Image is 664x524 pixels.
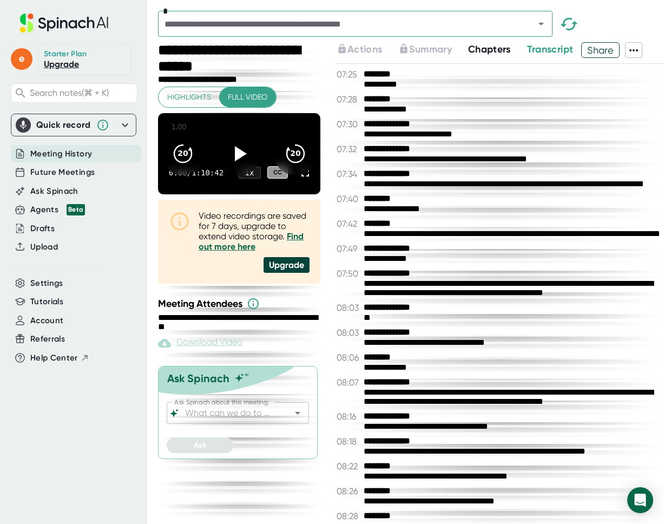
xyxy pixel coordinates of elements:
button: Transcript [527,42,574,57]
button: Meeting History [30,148,92,160]
button: Open [290,405,305,421]
div: Upgrade to access [398,42,468,58]
button: Upload [30,241,58,253]
button: Settings [30,277,63,290]
span: Share [582,41,619,60]
button: Referrals [30,333,65,345]
span: 07:28 [337,94,361,104]
div: Ask Spinach [167,372,229,385]
button: Open [534,16,549,31]
button: Share [581,42,620,58]
button: Summary [398,42,451,57]
span: Summary [409,43,451,55]
button: Tutorials [30,296,63,308]
button: Chapters [468,42,511,57]
a: Upgrade [44,59,79,69]
div: Beta [67,204,85,215]
div: Quick record [36,120,91,130]
button: Help Center [30,352,89,364]
span: Ask [194,441,206,450]
button: Highlights [159,87,220,107]
span: 07:32 [337,144,361,154]
span: 07:25 [337,69,361,80]
span: 08:18 [337,436,361,447]
span: Transcript [527,43,574,55]
span: e [11,48,32,70]
span: 08:28 [337,511,361,521]
div: Video recordings are saved for 7 days, upgrade to extend video storage. [199,211,310,252]
div: Quick record [16,114,132,136]
span: Help Center [30,352,78,364]
button: Full video [219,87,276,107]
span: 07:30 [337,119,361,129]
button: Account [30,315,63,327]
span: 07:42 [337,219,361,229]
span: 08:07 [337,377,361,388]
span: 07:40 [337,194,361,204]
span: Search notes (⌘ + K) [30,88,109,98]
button: Agents Beta [30,204,85,216]
span: 08:03 [337,327,361,338]
span: 07:50 [337,268,361,279]
a: Find out more here [199,231,304,252]
button: Actions [337,42,382,57]
input: What can we do to help? [183,405,274,421]
button: Drafts [30,222,55,235]
div: Open Intercom Messenger [627,487,653,513]
div: Meeting Attendees [158,297,323,310]
span: 07:34 [337,169,361,179]
div: Starter Plan [44,49,87,59]
span: 08:16 [337,411,361,422]
span: 08:26 [337,486,361,496]
span: Full video [228,90,267,104]
span: Actions [347,43,382,55]
span: Highlights [167,90,211,104]
div: Upgrade [264,257,310,273]
button: Ask [167,437,233,453]
button: Future Meetings [30,166,95,179]
button: Ask Spinach [30,185,78,198]
span: 08:06 [337,352,361,363]
span: 08:22 [337,461,361,471]
div: Paid feature [158,337,242,350]
span: 07:49 [337,244,361,254]
span: 08:03 [337,303,361,313]
div: Agents [30,204,85,216]
div: Upgrade to access [337,42,398,58]
span: Chapters [468,43,511,55]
